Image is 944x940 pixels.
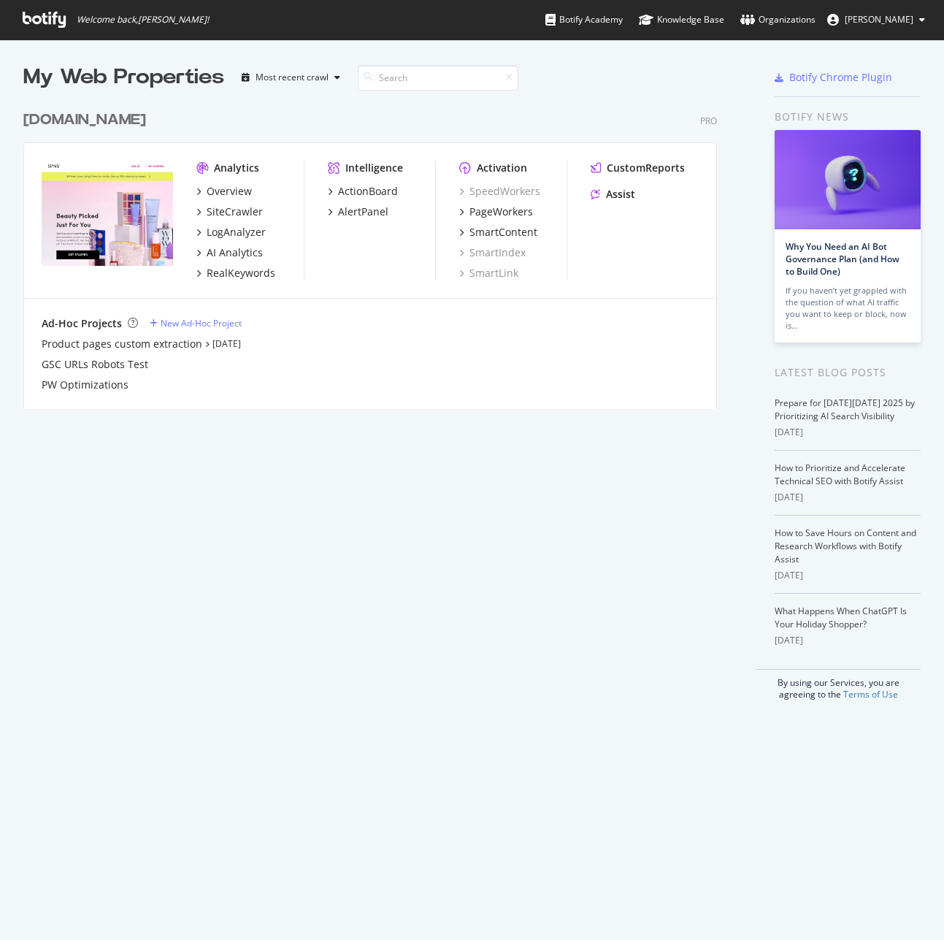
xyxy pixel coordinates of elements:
div: Assist [606,187,635,202]
a: SmartLink [459,266,518,280]
div: Most recent crawl [256,73,329,82]
div: AlertPanel [338,205,388,219]
div: By using our Services, you are agreeing to the [756,669,921,700]
a: AI Analytics [196,245,263,260]
div: [DOMAIN_NAME] [23,110,146,131]
a: Botify Chrome Plugin [775,70,892,85]
a: ActionBoard [328,184,398,199]
div: AI Analytics [207,245,263,260]
img: ipsy.com [42,161,173,266]
div: [DATE] [775,426,921,439]
a: Product pages custom extraction [42,337,202,351]
div: Intelligence [345,161,403,175]
a: Assist [591,187,635,202]
a: [DOMAIN_NAME] [23,110,152,131]
div: [DATE] [775,569,921,582]
a: RealKeywords [196,266,275,280]
div: Pro [700,115,717,127]
img: Why You Need an AI Bot Governance Plan (and How to Build One) [775,130,921,229]
input: Search [358,65,518,91]
button: Most recent crawl [236,66,346,89]
a: Overview [196,184,252,199]
div: Latest Blog Posts [775,364,921,381]
div: Botify news [775,109,921,125]
a: Terms of Use [843,688,898,700]
a: PW Optimizations [42,378,128,392]
a: What Happens When ChatGPT Is Your Holiday Shopper? [775,605,907,630]
div: Organizations [740,12,816,27]
div: Botify Academy [545,12,623,27]
a: Prepare for [DATE][DATE] 2025 by Prioritizing AI Search Visibility [775,397,915,422]
div: SiteCrawler [207,205,263,219]
div: Overview [207,184,252,199]
span: Matt Seabrook [845,13,913,26]
a: How to Save Hours on Content and Research Workflows with Botify Assist [775,527,916,565]
a: SmartContent [459,225,537,240]
a: [DATE] [212,337,241,350]
div: RealKeywords [207,266,275,280]
a: SpeedWorkers [459,184,540,199]
a: CustomReports [591,161,685,175]
div: Botify Chrome Plugin [789,70,892,85]
div: If you haven’t yet grappled with the question of what AI traffic you want to keep or block, now is… [786,285,910,332]
div: Activation [477,161,527,175]
div: SmartContent [469,225,537,240]
a: Why You Need an AI Bot Governance Plan (and How to Build One) [786,240,899,278]
a: SmartIndex [459,245,526,260]
a: AlertPanel [328,205,388,219]
div: grid [23,92,729,409]
div: ActionBoard [338,184,398,199]
div: New Ad-Hoc Project [161,317,242,329]
div: CustomReports [607,161,685,175]
a: GSC URLs Robots Test [42,357,148,372]
a: SiteCrawler [196,205,263,219]
a: How to Prioritize and Accelerate Technical SEO with Botify Assist [775,462,905,487]
div: LogAnalyzer [207,225,266,240]
div: My Web Properties [23,63,224,92]
div: PageWorkers [469,205,533,219]
a: PageWorkers [459,205,533,219]
div: [DATE] [775,491,921,504]
div: [DATE] [775,634,921,647]
div: Analytics [214,161,259,175]
div: Knowledge Base [639,12,724,27]
div: Ad-Hoc Projects [42,316,122,331]
span: Welcome back, [PERSON_NAME] ! [77,14,209,26]
a: LogAnalyzer [196,225,266,240]
a: New Ad-Hoc Project [150,317,242,329]
button: [PERSON_NAME] [816,8,937,31]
